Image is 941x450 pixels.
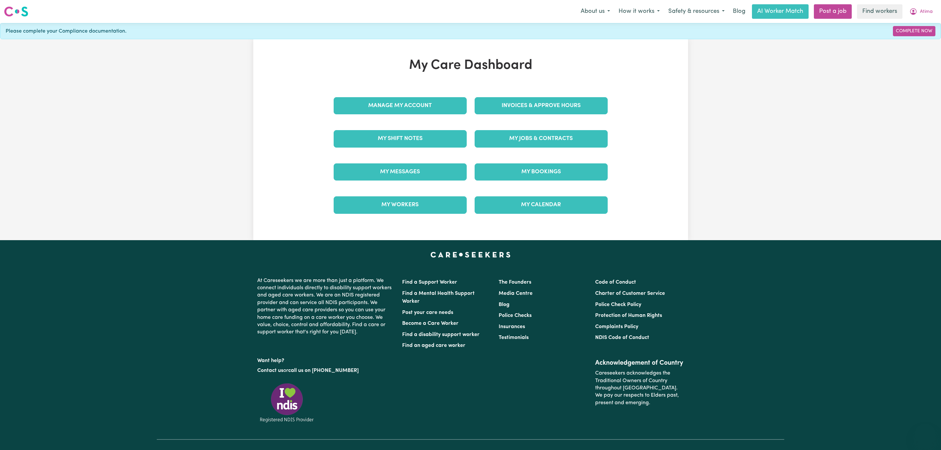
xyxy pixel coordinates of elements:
a: Insurances [499,324,525,329]
p: Want help? [257,354,394,364]
a: Become a Care Worker [402,321,458,326]
p: At Careseekers we are more than just a platform. We connect individuals directly to disability su... [257,274,394,339]
a: Media Centre [499,291,533,296]
button: How it works [614,5,664,18]
a: Find a disability support worker [402,332,480,337]
a: Police Check Policy [595,302,641,307]
a: Manage My Account [334,97,467,114]
a: AI Worker Match [752,4,809,19]
a: Blog [499,302,510,307]
a: Post a job [814,4,852,19]
button: Safety & resources [664,5,729,18]
a: Code of Conduct [595,280,636,285]
a: Find a Support Worker [402,280,457,285]
a: Complete Now [893,26,935,36]
p: Careseekers acknowledges the Traditional Owners of Country throughout [GEOGRAPHIC_DATA]. We pay o... [595,367,684,409]
a: Careseekers home page [430,252,511,257]
h2: Acknowledgement of Country [595,359,684,367]
a: My Messages [334,163,467,181]
a: Careseekers logo [4,4,28,19]
button: About us [576,5,614,18]
a: Contact us [257,368,283,373]
button: My Account [905,5,937,18]
a: Testimonials [499,335,529,340]
a: Find an aged care worker [402,343,465,348]
a: My Calendar [475,196,608,213]
a: Invoices & Approve Hours [475,97,608,114]
img: Careseekers logo [4,6,28,17]
a: Post your care needs [402,310,453,315]
a: My Workers [334,196,467,213]
a: call us on [PHONE_NUMBER] [288,368,359,373]
a: Charter of Customer Service [595,291,665,296]
a: My Jobs & Contracts [475,130,608,147]
a: Complaints Policy [595,324,638,329]
span: Atima [920,8,933,15]
span: Please complete your Compliance documentation. [6,27,126,35]
a: Police Checks [499,313,532,318]
a: Find a Mental Health Support Worker [402,291,475,304]
a: My Shift Notes [334,130,467,147]
p: or [257,364,394,377]
iframe: Button to launch messaging window, conversation in progress [915,424,936,445]
a: The Founders [499,280,531,285]
a: Blog [729,4,749,19]
h1: My Care Dashboard [330,58,612,73]
a: Find workers [857,4,902,19]
a: Protection of Human Rights [595,313,662,318]
a: NDIS Code of Conduct [595,335,649,340]
a: My Bookings [475,163,608,181]
img: Registered NDIS provider [257,382,317,423]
